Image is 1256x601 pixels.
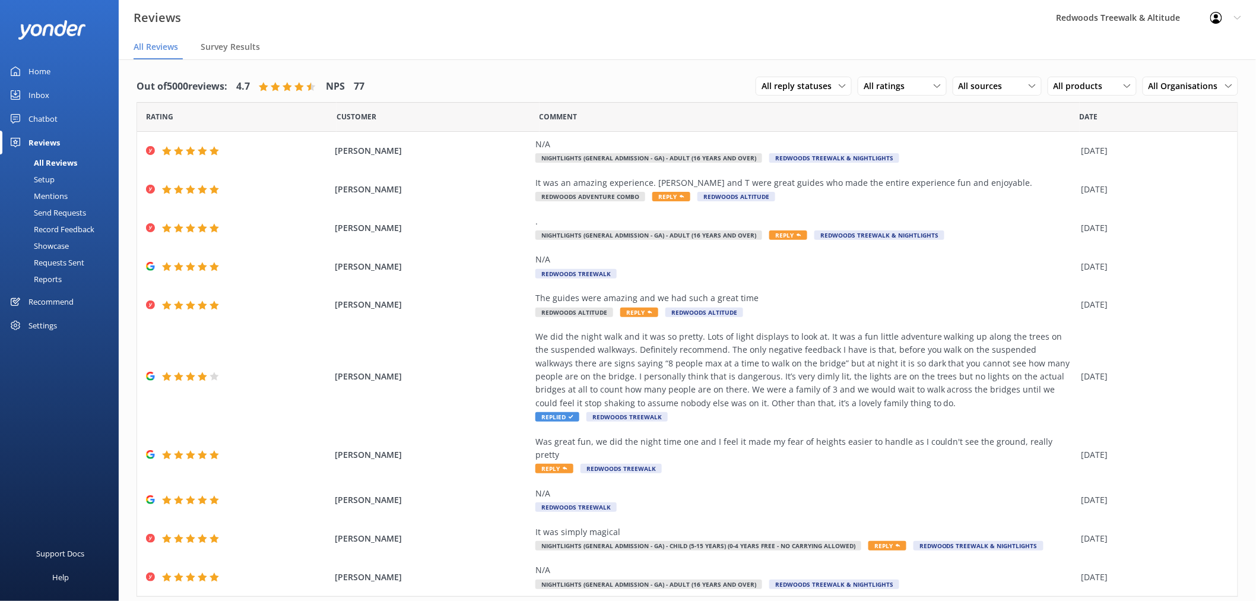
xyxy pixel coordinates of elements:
[7,221,94,238] div: Record Feedback
[535,526,1076,539] div: It was simply magical
[535,541,861,551] span: Nightlights (General Admission - GA) - Child (5-15 years) (0-4 years free - no carrying allowed)
[28,290,74,314] div: Recommend
[535,502,617,512] span: Redwoods Treewalk
[7,171,55,188] div: Setup
[201,41,260,53] span: Survey Results
[959,80,1010,93] span: All sources
[7,154,77,171] div: All Reviews
[1081,571,1223,584] div: [DATE]
[535,564,1076,577] div: N/A
[769,230,807,240] span: Reply
[7,154,119,171] a: All Reviews
[28,59,50,83] div: Home
[7,254,119,271] a: Requests Sent
[28,107,58,131] div: Chatbot
[1054,80,1110,93] span: All products
[134,41,178,53] span: All Reviews
[1081,532,1223,545] div: [DATE]
[1081,144,1223,157] div: [DATE]
[1081,370,1223,383] div: [DATE]
[28,83,49,107] div: Inbox
[1081,298,1223,311] div: [DATE]
[7,254,84,271] div: Requests Sent
[620,308,658,317] span: Reply
[535,176,1076,189] div: It was an amazing experience. [PERSON_NAME] and T were great guides who made the entire experienc...
[337,111,376,122] span: Date
[7,171,119,188] a: Setup
[535,153,762,163] span: Nightlights (General Admission - GA) - Adult (16 years and over)
[535,138,1076,151] div: N/A
[326,79,345,94] h4: NPS
[28,314,57,337] div: Settings
[535,308,613,317] span: Redwoods Altitude
[868,541,906,551] span: Reply
[335,448,529,461] span: [PERSON_NAME]
[1081,183,1223,196] div: [DATE]
[335,571,529,584] span: [PERSON_NAME]
[535,330,1076,410] div: We did the night walk and it was so pretty. Lots of light displays to look at. It was a fun littl...
[535,192,645,201] span: Redwoods Adventure Combo
[535,487,1076,500] div: N/A
[7,238,119,254] a: Showcase
[769,153,899,163] span: Redwoods Treewalk & Nightlights
[535,230,762,240] span: Nightlights (General Admission - GA) - Adult (16 years and over)
[7,271,62,287] div: Reports
[697,192,775,201] span: Redwoods Altitude
[335,494,529,507] span: [PERSON_NAME]
[535,580,762,589] span: Nightlights (General Admission - GA) - Adult (16 years and over)
[1081,260,1223,273] div: [DATE]
[7,204,86,221] div: Send Requests
[335,144,529,157] span: [PERSON_NAME]
[1081,222,1223,235] div: [DATE]
[7,271,119,287] a: Reports
[535,269,617,279] span: Redwoods Treewalk
[18,20,86,40] img: yonder-white-logo.png
[864,80,912,93] span: All ratings
[335,532,529,545] span: [PERSON_NAME]
[335,222,529,235] span: [PERSON_NAME]
[1081,494,1223,507] div: [DATE]
[236,79,250,94] h4: 4.7
[1081,448,1223,461] div: [DATE]
[586,412,668,422] span: Redwoods Treewalk
[28,131,60,154] div: Reviews
[535,292,1076,305] div: The guides were amazing and we had such a great time
[769,580,899,589] span: Redwoods Treewalk & Nightlights
[535,435,1076,462] div: Was great fun, we did the night time one and I feel it made my fear of heights easier to handle a...
[354,79,364,94] h4: 77
[37,542,85,565] div: Support Docs
[535,412,579,422] span: Replied
[335,260,529,273] span: [PERSON_NAME]
[7,204,119,221] a: Send Requests
[665,308,743,317] span: Redwoods Altitude
[335,370,529,383] span: [PERSON_NAME]
[7,238,69,254] div: Showcase
[52,565,69,589] div: Help
[535,253,1076,266] div: N/A
[7,188,68,204] div: Mentions
[7,188,119,204] a: Mentions
[134,8,181,27] h3: Reviews
[814,230,944,240] span: Redwoods Treewalk & Nightlights
[335,183,529,196] span: [PERSON_NAME]
[137,79,227,94] h4: Out of 5000 reviews:
[7,221,119,238] a: Record Feedback
[540,111,578,122] span: Question
[1080,111,1098,122] span: Date
[581,464,662,473] span: Redwoods Treewalk
[762,80,839,93] span: All reply statuses
[652,192,690,201] span: Reply
[535,464,573,473] span: Reply
[535,215,1076,228] div: .
[146,111,173,122] span: Date
[1149,80,1225,93] span: All Organisations
[914,541,1044,551] span: Redwoods Treewalk & Nightlights
[335,298,529,311] span: [PERSON_NAME]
